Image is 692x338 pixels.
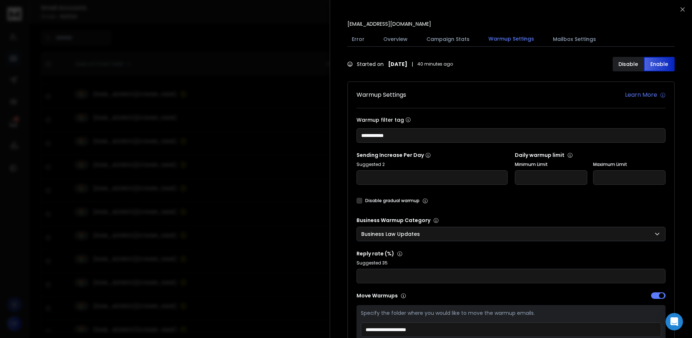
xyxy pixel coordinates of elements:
span: 40 minutes ago [417,61,453,67]
div: Started on [347,60,453,68]
p: Business Law Updates [361,230,423,238]
p: Sending Increase Per Day [357,151,508,159]
p: Reply rate (%) [357,250,666,257]
label: Disable gradual warmup [365,198,420,204]
label: Maximum Limit [593,162,666,167]
button: DisableEnable [613,57,675,71]
p: Suggested 35 [357,260,666,266]
div: Open Intercom Messenger [666,313,683,330]
span: | [412,60,413,68]
button: Enable [644,57,675,71]
p: Daily warmup limit [515,151,666,159]
label: Minimum Limit [515,162,587,167]
button: Disable [613,57,644,71]
label: Warmup filter tag [357,117,666,122]
h1: Warmup Settings [357,91,406,99]
strong: [DATE] [388,60,407,68]
button: Mailbox Settings [549,31,600,47]
p: [EMAIL_ADDRESS][DOMAIN_NAME] [347,20,431,28]
button: Warmup Settings [484,31,538,47]
p: Suggested 2 [357,162,508,167]
a: Learn More [625,91,666,99]
p: Specify the folder where you would like to move the warmup emails. [361,309,661,317]
p: Move Warmups [357,292,509,299]
button: Overview [379,31,412,47]
p: Business Warmup Category [357,217,666,224]
button: Campaign Stats [422,31,474,47]
button: Error [347,31,369,47]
